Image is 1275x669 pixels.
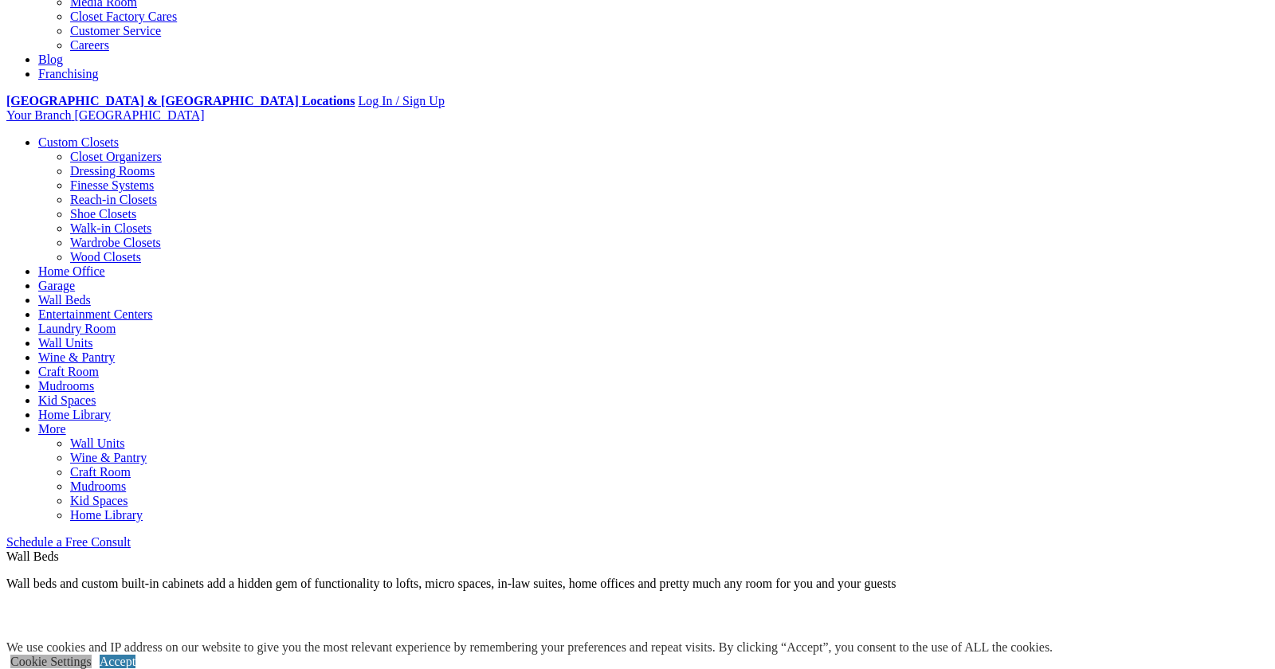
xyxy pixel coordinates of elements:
[6,94,355,108] a: [GEOGRAPHIC_DATA] & [GEOGRAPHIC_DATA] Locations
[38,336,92,350] a: Wall Units
[70,494,127,507] a: Kid Spaces
[70,479,126,493] a: Mudrooms
[70,24,161,37] a: Customer Service
[70,164,155,178] a: Dressing Rooms
[70,436,124,450] a: Wall Units
[38,135,119,149] a: Custom Closets
[6,550,59,563] span: Wall Beds
[70,178,154,192] a: Finesse Systems
[70,38,109,52] a: Careers
[70,508,143,522] a: Home Library
[6,535,131,549] a: Schedule a Free Consult (opens a dropdown menu)
[38,264,105,278] a: Home Office
[70,150,162,163] a: Closet Organizers
[38,53,63,66] a: Blog
[70,451,147,464] a: Wine & Pantry
[70,236,161,249] a: Wardrobe Closets
[70,465,131,479] a: Craft Room
[6,640,1053,655] div: We use cookies and IP address on our website to give you the most relevant experience by remember...
[38,279,75,292] a: Garage
[358,94,444,108] a: Log In / Sign Up
[38,422,66,436] a: More menu text will display only on big screen
[10,655,92,668] a: Cookie Settings
[70,193,157,206] a: Reach-in Closets
[70,250,141,264] a: Wood Closets
[38,393,96,407] a: Kid Spaces
[38,350,115,364] a: Wine & Pantry
[70,221,151,235] a: Walk-in Closets
[38,293,91,307] a: Wall Beds
[6,108,71,122] span: Your Branch
[38,322,116,335] a: Laundry Room
[38,379,94,393] a: Mudrooms
[6,108,205,122] a: Your Branch [GEOGRAPHIC_DATA]
[70,207,136,221] a: Shoe Closets
[100,655,135,668] a: Accept
[38,67,99,80] a: Franchising
[38,408,111,421] a: Home Library
[38,307,153,321] a: Entertainment Centers
[74,108,204,122] span: [GEOGRAPHIC_DATA]
[6,577,1269,591] p: Wall beds and custom built-in cabinets add a hidden gem of functionality to lofts, micro spaces, ...
[70,10,177,23] a: Closet Factory Cares
[38,365,99,378] a: Craft Room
